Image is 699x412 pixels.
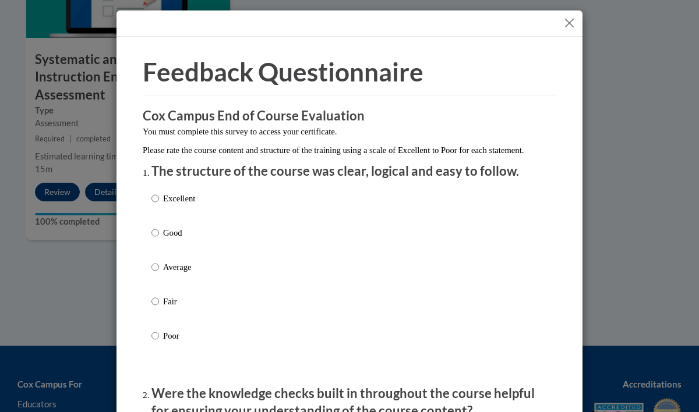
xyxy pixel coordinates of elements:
[143,144,556,157] p: Please rate the course content and structure of the training using a scale of Excellent to Poor f...
[143,125,556,138] p: You must complete this survey to access your certificate.
[151,162,548,180] p: The structure of the course was clear, logical and easy to follow.
[151,192,159,205] input: Excellent
[151,329,159,342] input: Poor
[163,295,195,308] p: Fair
[163,329,195,342] p: Poor
[151,295,159,308] input: Fair
[143,56,423,87] span: Feedback Questionnaire
[151,226,159,239] input: Good
[143,107,556,125] h3: Cox Campus End of Course Evaluation
[163,192,195,205] p: Excellent
[163,226,195,239] p: Good
[562,16,577,30] button: Close
[163,261,195,274] p: Average
[151,261,159,274] input: Average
